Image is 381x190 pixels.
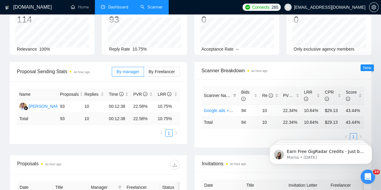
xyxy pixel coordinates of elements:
span: dashboard [101,5,105,9]
span: 10 [373,170,380,174]
td: 00:12:38 [106,100,131,113]
span: right [174,131,178,135]
span: CPR [325,90,334,101]
span: setting [369,5,378,10]
td: 10 [82,100,106,113]
span: Reply Rate [109,47,130,51]
span: 10.75% [133,47,147,51]
td: 10 [82,113,106,125]
td: 43.44% [343,104,364,116]
span: download [170,162,179,167]
span: Only exclusive agency members [294,47,354,51]
a: searchScanner [140,5,163,10]
a: homeHome [71,5,89,10]
span: Invitations [202,160,364,167]
span: PVR [283,93,297,98]
td: $29.13 [322,104,343,116]
td: 10.75% [155,100,180,113]
td: 00:12:38 [106,113,131,125]
td: 93 [58,113,82,125]
span: filter [233,94,236,97]
span: user [286,5,290,9]
div: [PERSON_NAME] [29,103,63,110]
button: left [158,129,165,137]
span: Scanner Name [204,93,232,98]
span: Re [262,93,273,98]
th: Name [17,89,58,100]
span: info-circle [241,97,245,101]
td: 43.44 % [343,116,364,128]
span: Connects: [252,4,270,11]
li: Previous Page [158,129,165,137]
button: right [173,129,180,137]
span: info-circle [269,93,273,98]
td: 10.64 % [301,116,322,128]
span: Proposal Sending Stats [17,68,112,75]
span: Replies [84,91,99,98]
time: an hour ago [251,69,267,73]
span: info-circle [304,97,308,101]
span: 100% [39,47,50,51]
iframe: Intercom live chat [361,170,375,184]
span: Score [346,90,357,101]
span: info-circle [293,93,297,98]
span: 265 [271,4,278,11]
span: New [363,65,371,70]
span: filter [118,185,122,189]
td: 22.58 % [131,113,155,125]
a: Google ads +meta (titles only) [204,108,260,113]
td: 22.34% [281,104,301,116]
td: $ 29.13 [322,116,343,128]
td: 22.58% [131,100,155,113]
td: 94 [239,104,260,116]
td: 10.75 % [155,113,180,125]
span: Acceptance Rate [201,47,234,51]
span: Scanner Breakdown [201,67,364,74]
iframe: Intercom notifications message [261,132,381,174]
td: 22.34 % [281,116,301,128]
span: left [160,131,164,135]
span: info-circle [119,92,123,96]
div: Proposals [17,160,98,170]
span: info-circle [167,92,171,96]
time: an hour ago [230,162,246,166]
img: AC [19,103,27,110]
a: AC[PERSON_NAME] [19,104,63,108]
time: an hour ago [74,70,90,74]
a: setting [369,5,379,10]
td: 10 [260,104,280,116]
span: -- [236,47,239,51]
span: LRR [158,92,171,97]
td: 93 [58,100,82,113]
td: 10.64% [301,104,322,116]
button: setting [369,2,379,12]
img: logo [5,3,9,12]
td: 10 [260,116,280,128]
span: Bids [241,90,249,101]
span: info-circle [346,97,350,101]
span: info-circle [143,92,147,96]
th: Proposals [58,89,82,100]
img: gigradar-bm.png [24,106,28,110]
span: PVR [133,92,147,97]
button: download [170,160,180,170]
time: an hour ago [45,163,61,166]
td: Total [17,113,58,125]
span: Proposals [60,91,79,98]
span: Dashboard [108,5,128,10]
span: filter [232,91,238,100]
td: Total [201,116,239,128]
span: LRR [304,90,312,101]
span: By Freelancer [148,69,175,74]
a: 1 [166,130,172,136]
span: info-circle [325,97,329,101]
li: Next Page [173,129,180,137]
th: Replies [82,89,106,100]
img: upwork-logo.png [245,5,250,10]
span: Relevance [17,47,37,51]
